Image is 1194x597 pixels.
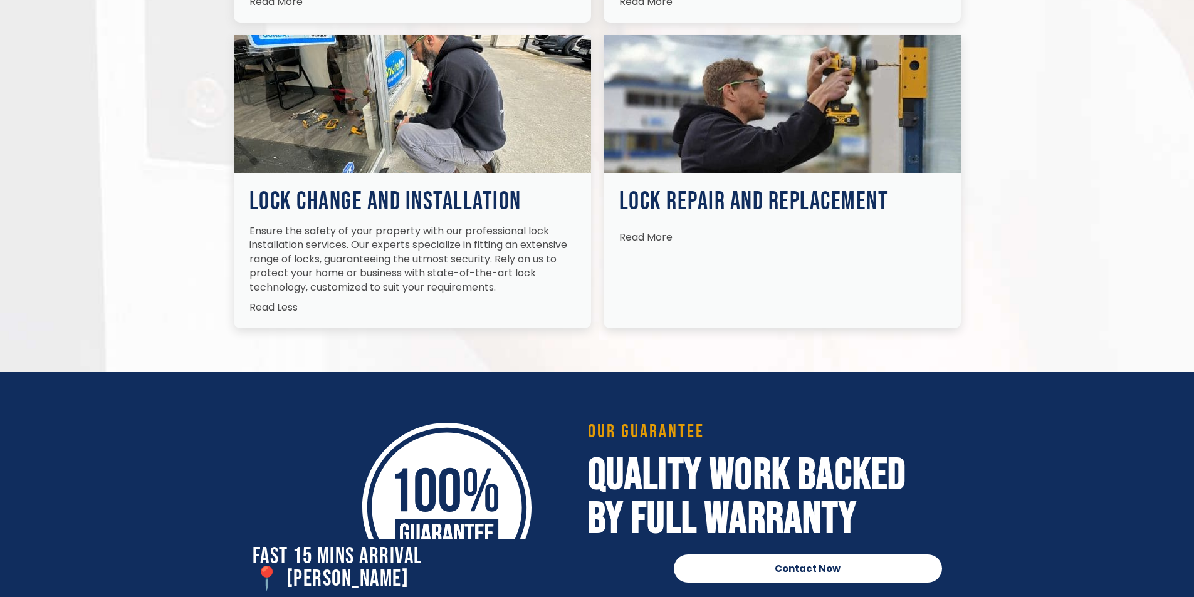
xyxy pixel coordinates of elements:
[619,230,673,244] span: Read More
[674,554,942,583] a: Contact Now
[775,564,841,573] span: Contact Now
[604,35,961,173] img: Locksmiths Locations 17
[249,224,575,294] p: Ensure the safety of your property with our professional lock installation services. Our experts ...
[588,454,930,541] h2: Quality Work Backed by Full Warranty
[588,422,930,441] h3: Our guarantee
[249,300,298,314] span: Read Less
[619,189,945,214] h3: Lock Repair and Replacement
[249,189,575,214] h3: Lock Change and Installation
[234,35,591,173] img: Locksmiths Locations 16
[253,546,661,591] h2: Fast 15 Mins Arrival 📍 [PERSON_NAME]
